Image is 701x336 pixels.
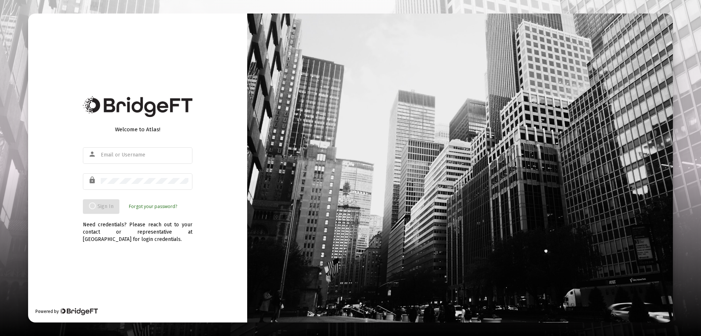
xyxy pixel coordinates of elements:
mat-icon: person [88,150,97,159]
div: Need credentials? Please reach out to your contact or representative at [GEOGRAPHIC_DATA] for log... [83,214,192,243]
img: Bridge Financial Technology Logo [60,308,98,315]
div: Powered by [35,308,98,315]
mat-icon: lock [88,176,97,185]
button: Sign In [83,199,119,214]
input: Email or Username [101,152,188,158]
a: Forgot your password? [129,203,177,210]
img: Bridge Financial Technology Logo [83,96,192,117]
div: Welcome to Atlas! [83,126,192,133]
span: Sign In [89,203,114,209]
